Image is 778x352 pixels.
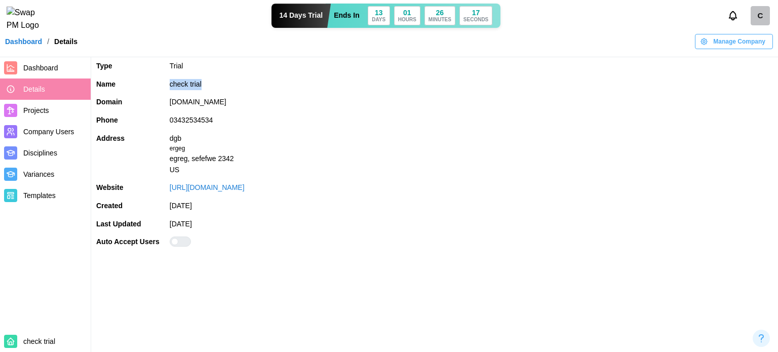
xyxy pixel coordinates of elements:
td: Website [91,179,165,197]
div: Details [54,38,77,45]
div: dgb [170,133,773,144]
td: Type [91,57,165,75]
td: Created [91,197,165,215]
a: Dashboard [5,38,42,45]
span: check trial [23,337,55,345]
img: Swap PM Logo [7,7,48,32]
span: Variances [23,170,54,178]
td: Address [91,130,165,179]
div: MINUTES [429,17,451,22]
span: Company Users [23,128,74,136]
div: 01 [403,9,411,16]
span: Disciplines [23,149,57,157]
span: Details [23,85,45,93]
td: Name [91,75,165,94]
span: Projects [23,106,49,114]
div: SECONDS [463,17,488,22]
span: Dashboard [23,64,58,72]
div: ergeg [170,144,773,153]
td: Trial [165,57,778,75]
div: egreg, sefefwe 2342 [170,153,773,165]
div: 26 [436,9,444,16]
td: [DATE] [165,197,778,215]
td: [DOMAIN_NAME] [165,93,778,111]
td: [DATE] [165,215,778,233]
div: / [47,38,49,45]
button: Notifications [724,7,742,24]
div: DAYS [372,17,385,22]
div: 14 Days Trial [271,4,331,28]
span: Templates [23,191,56,200]
button: Manage Company [695,34,773,49]
a: [URL][DOMAIN_NAME] [170,183,245,191]
div: C [751,6,770,25]
td: Auto Accept Users [91,233,165,251]
td: check trial [165,75,778,94]
a: checktrial [751,6,770,25]
td: Phone [91,111,165,130]
div: Ends In [334,10,360,21]
td: Domain [91,93,165,111]
div: HOURS [398,17,416,22]
span: Manage Company [713,34,765,49]
div: US [170,165,773,176]
td: 03432534534 [165,111,778,130]
div: 13 [375,9,383,16]
div: 17 [472,9,480,16]
td: Last Updated [91,215,165,233]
